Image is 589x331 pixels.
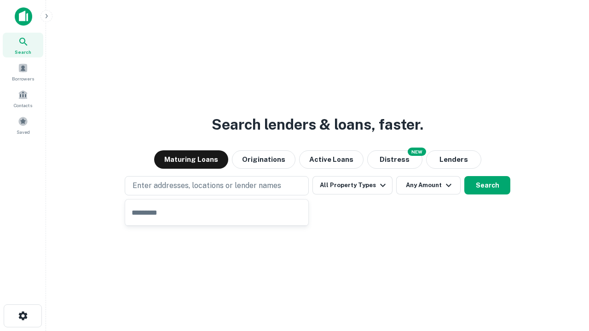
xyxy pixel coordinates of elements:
button: All Property Types [312,176,393,194]
span: Borrowers [12,75,34,82]
button: Originations [232,150,295,169]
span: Search [15,48,31,56]
a: Contacts [3,86,43,111]
h3: Search lenders & loans, faster. [212,114,423,136]
button: Search distressed loans with lien and other non-mortgage details. [367,150,422,169]
button: Active Loans [299,150,364,169]
div: NEW [408,148,426,156]
button: Any Amount [396,176,461,194]
button: Lenders [426,150,481,169]
iframe: Chat Widget [543,257,589,302]
p: Enter addresses, locations or lender names [133,180,281,191]
span: Saved [17,128,30,136]
button: Maturing Loans [154,150,228,169]
button: Enter addresses, locations or lender names [125,176,309,195]
span: Contacts [14,102,32,109]
button: Search [464,176,510,194]
a: Search [3,33,43,57]
a: Borrowers [3,59,43,84]
a: Saved [3,113,43,137]
img: capitalize-icon.png [15,7,32,26]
